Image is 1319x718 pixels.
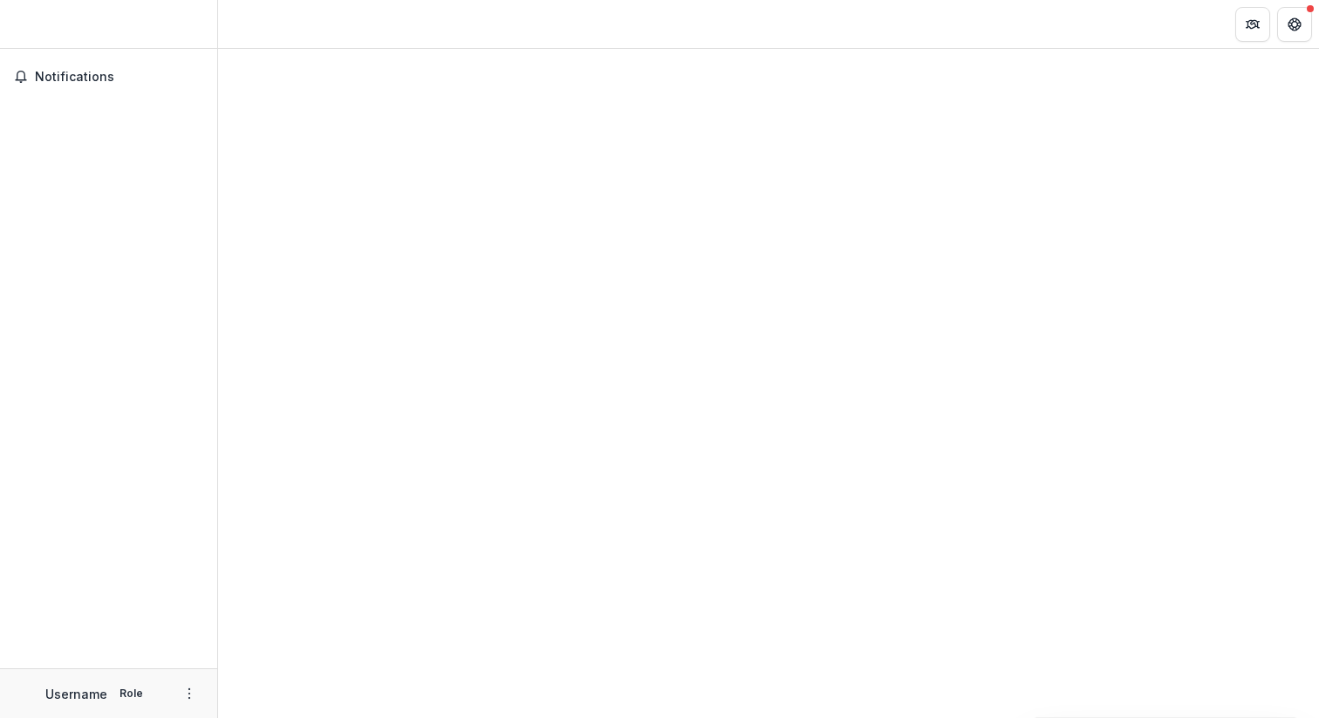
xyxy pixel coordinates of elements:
p: Username [45,685,107,703]
button: Partners [1235,7,1270,42]
button: Get Help [1277,7,1312,42]
span: Notifications [35,70,203,85]
button: Notifications [7,63,210,91]
p: Role [114,686,148,701]
button: More [179,683,200,704]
